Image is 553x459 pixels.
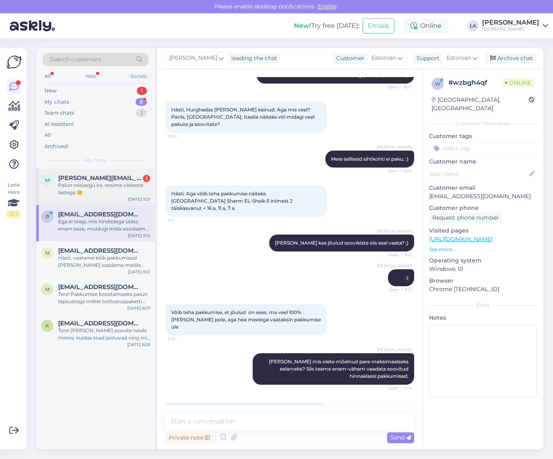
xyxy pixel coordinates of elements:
[6,181,21,218] div: Look Here
[46,323,49,329] span: k
[362,18,394,34] button: Emails
[228,54,277,63] div: leading the chat
[127,305,150,311] div: [DATE] 8:27
[404,19,448,33] div: Online
[44,109,74,117] div: Team chats
[44,98,69,106] div: My chats
[429,314,537,322] p: Notes
[137,87,147,95] div: 1
[168,217,198,223] span: 9:11
[448,78,502,88] div: # wzbgh4qf
[381,84,412,90] span: Seen ✓ 9:07
[275,240,408,246] span: [PERSON_NAME] kas jõulud soovikiste siis seal veeta? ;)
[381,252,412,258] span: Seen ✓ 9:12
[58,254,150,269] div: Hästi, vaatame kõik pakkumised [PERSON_NAME] saadame meilile tänase päeva jooksul. :)
[45,286,50,292] span: m
[128,269,150,275] div: [DATE] 8:51
[136,98,147,106] div: 5
[58,247,142,254] span: maili@raama.ee
[84,71,98,82] div: Web
[429,277,537,285] p: Browser
[467,20,479,31] div: LA
[44,143,68,151] div: Archived
[169,54,217,63] span: [PERSON_NAME]
[165,432,213,443] div: Private note
[127,342,150,348] div: [DATE] 8:26
[294,22,311,29] b: New!
[50,55,101,64] span: Search customers
[171,309,322,330] span: Võib teha pakkumise, et jõulud on sees, ma veel 100% [PERSON_NAME] pole, aga hea meelega vaataksi...
[381,168,412,174] span: Seen ✓ 9:09
[294,21,359,31] div: Try free [DATE]:
[128,233,150,239] div: [DATE] 9:15
[44,120,74,128] div: AI Assistant
[136,109,147,117] div: 3
[429,184,537,192] p: Customer email
[429,204,537,212] p: Customer phone
[128,196,150,202] div: [DATE] 9:21
[168,133,198,139] span: 9:08
[429,302,537,309] div: Extra
[377,144,412,150] span: [PERSON_NAME]
[168,336,198,342] span: 9:13
[429,212,502,223] div: Request phone number
[44,131,51,139] div: All
[429,285,537,293] p: Chrome [TECHNICAL_ID]
[58,283,142,291] span: maili@raama.ee
[377,263,412,269] span: [PERSON_NAME]
[429,157,537,166] p: Customer name
[429,192,537,201] p: [EMAIL_ADDRESS][DOMAIN_NAME]
[58,291,150,305] div: Tere! Pakkumise koostamiseks palun täpsustage millist toitlustuspaketti soovite ja mis võiks olla...
[46,214,49,220] span: r
[269,358,410,379] span: [PERSON_NAME] mis olete mõelnud pere maksimaalseks eelarveks? Siis teame enam-vähem vaadata soovi...
[406,275,408,281] span: :)
[58,211,142,218] span: raudseppkerli@gmail.com
[482,26,539,32] div: [DOMAIN_NAME]
[429,142,537,154] input: Add a tag
[377,228,412,234] span: [PERSON_NAME]
[502,78,534,87] span: Online
[482,19,548,32] a: [PERSON_NAME][DOMAIN_NAME]
[143,175,150,182] div: 2
[6,54,22,70] img: Askly Logo
[429,246,537,253] p: See more ...
[435,81,440,87] span: w
[432,96,529,113] div: [GEOGRAPHIC_DATA], [GEOGRAPHIC_DATA]
[429,132,537,140] p: Customer tags
[58,320,142,327] span: kaialiisroostalu89@gmail.com
[390,434,411,441] span: Send
[129,71,149,82] div: Socials
[429,235,492,243] a: [URL][DOMAIN_NAME]
[58,174,142,182] span: monika@samet.ee
[45,250,50,256] span: m
[381,385,412,391] span: Seen ✓ 9:14
[58,182,150,196] div: Palun reisiaegu ka, reisime väikeste lastega 🙂
[6,210,21,218] div: 2 / 3
[413,54,440,63] div: Support
[45,177,50,183] span: m
[171,107,316,127] span: Hästi, Hurghadas [PERSON_NAME] käinud. Aga mis veel? Pariis, [GEOGRAPHIC_DATA], Itaalia näiteks v...
[429,120,537,127] div: Customer information
[44,87,57,95] div: New
[43,71,52,82] div: All
[429,170,528,178] input: Add name
[377,347,412,353] span: [PERSON_NAME]
[485,53,536,64] div: Archive chat
[171,191,294,211] span: Hästi. Aga võib teha pakkumise näiteks [GEOGRAPHIC_DATA] Sharm EL-Sheik 5 inimest 2 täiskasvanut ...
[85,157,107,164] span: My chats
[429,265,537,273] p: Windows 10
[429,256,537,265] p: Operating system
[58,218,150,233] div: Ega ei teagi, mis hindadega üldse enam saab, muidugi mida soodsam seda parem, aga [PERSON_NAME], ...
[333,54,364,63] div: Customer
[482,19,539,26] div: [PERSON_NAME]
[446,54,471,63] span: Estonian
[381,287,412,293] span: Seen ✓ 9:12
[58,327,150,342] div: Tere! [PERSON_NAME] soovite reisile minna, kuidas toad jaotuvad ning mis on maksimaalne eelarve r...
[331,156,408,162] span: Meie selliseid sihtkohti ei paku. :)
[315,3,339,10] span: Enable
[429,226,537,235] p: Visited pages
[371,54,396,63] span: Estonian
